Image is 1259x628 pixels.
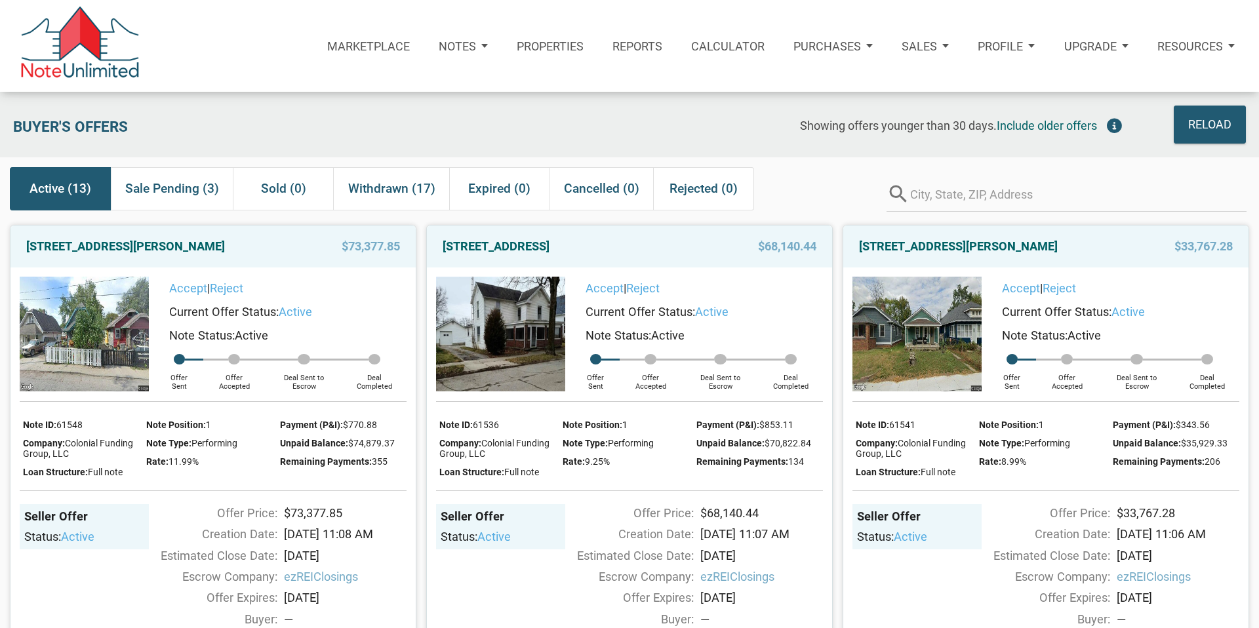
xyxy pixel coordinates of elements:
div: Seller Offer [24,509,144,524]
div: Offer Expires: [559,589,694,606]
div: Deal Completed [1175,364,1239,391]
span: $70,822.84 [765,438,811,448]
div: [DATE] 11:07 AM [694,525,829,543]
div: Offer Price: [975,504,1111,522]
div: [DATE] [277,547,413,564]
span: active [695,305,729,319]
div: Sold (0) [233,167,334,210]
span: 1 [622,420,628,430]
div: Escrow Company: [142,568,278,585]
span: Withdrawn (17) [348,177,435,201]
div: Offer Sent [155,364,203,391]
a: [STREET_ADDRESS][PERSON_NAME] [26,235,225,258]
div: Buyer: [142,610,278,628]
span: Full note [921,467,955,477]
span: 61541 [889,420,915,430]
span: Colonial Funding Group, LLC [856,438,966,459]
span: Company: [439,438,481,448]
div: Offer Expires: [975,589,1111,606]
div: [DATE] [277,589,413,606]
span: Current Offer Status: [1002,305,1111,319]
span: Active [235,328,268,342]
span: 61548 [56,420,83,430]
span: $35,929.33 [1181,438,1228,448]
div: Escrow Company: [559,568,694,585]
i: search [887,176,910,212]
p: Calculator [691,39,765,53]
span: Sale Pending (3) [125,177,219,201]
div: Creation Date: [142,525,278,543]
span: $770.88 [343,420,377,430]
div: Expired (0) [449,167,550,210]
a: Purchases [779,22,887,69]
div: Offer Sent [988,364,1036,391]
div: [DATE] 11:08 AM [277,525,413,543]
span: Status: [857,530,894,543]
span: Status: [441,530,477,543]
div: Cancelled (0) [550,167,653,210]
div: Offer Expires: [142,589,278,606]
p: Resources [1157,39,1223,53]
span: Note Status: [586,328,651,342]
span: active [1111,305,1145,319]
div: Offer Accepted [620,364,682,391]
div: Buyer: [975,610,1111,628]
span: 9.25% [585,456,610,467]
span: Company: [23,438,65,448]
div: [DATE] [1110,589,1246,606]
div: [DATE] [694,589,829,606]
button: Reports [598,22,677,69]
span: Note Status: [169,328,235,342]
span: 8.99% [1001,456,1026,467]
div: [DATE] [694,547,829,564]
span: Note ID: [23,420,56,430]
span: | [1002,281,1076,295]
div: Deal Sent to Escrow [682,364,759,391]
div: Buyer: [559,610,694,628]
div: Reload [1188,113,1231,136]
button: Upgrade [1050,22,1143,69]
span: active [61,530,94,543]
div: Estimated Close Date: [142,547,278,564]
p: Marketplace [327,39,410,53]
div: Deal Completed [759,364,823,391]
span: Active (13) [30,177,91,201]
span: Colonial Funding Group, LLC [439,438,550,459]
div: Seller Offer [441,509,560,524]
p: Reports [612,39,662,53]
div: Deal Sent to Escrow [1098,364,1175,391]
div: Sale Pending (3) [111,167,233,210]
div: Withdrawn (17) [333,167,449,210]
div: Offer Price: [559,504,694,522]
span: 11.99% [169,456,199,467]
span: Unpaid Balance: [280,438,348,448]
p: Purchases [793,39,861,53]
span: Performing [608,438,654,448]
span: Payment (P&I): [280,420,343,430]
a: Reject [1043,281,1076,295]
span: $853.11 [759,420,793,430]
span: Unpaid Balance: [1113,438,1181,448]
span: 1 [1039,420,1044,430]
span: $68,140.44 [758,235,816,258]
span: active [279,305,312,319]
span: 134 [788,456,804,467]
div: Deal Completed [342,364,407,391]
a: Accept [1002,281,1040,295]
span: Payment (P&I): [1113,420,1176,430]
span: Remaining Payments: [696,456,788,467]
span: ezREIClosings [284,568,407,585]
a: Profile [963,22,1049,69]
button: Resources [1143,22,1249,69]
span: 1 [206,420,211,430]
span: Colonial Funding Group, LLC [23,438,133,459]
span: | [586,281,660,295]
div: Rejected (0) [653,167,754,210]
span: Active [651,328,685,342]
div: Estimated Close Date: [559,547,694,564]
span: Note Position: [979,420,1039,430]
span: Loan Structure: [23,467,88,477]
span: Showing offers younger than 30 days. [800,119,997,132]
span: Remaining Payments: [1113,456,1205,467]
